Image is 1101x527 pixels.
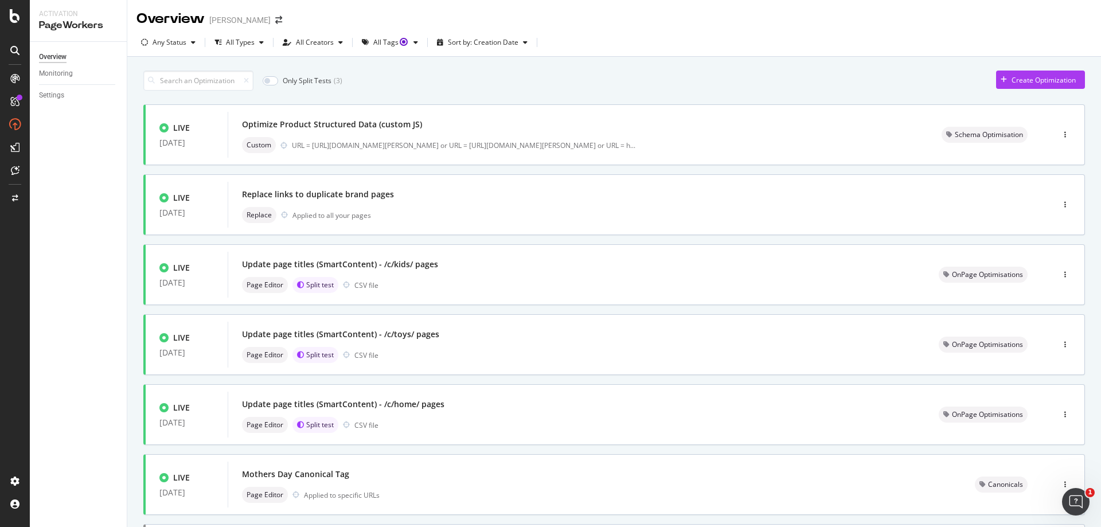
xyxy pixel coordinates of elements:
span: 1 [1086,488,1095,497]
span: Page Editor [247,352,283,358]
div: Mothers Day Canonical Tag [242,469,349,480]
div: LIVE [173,122,190,134]
div: brand label [292,277,338,293]
div: Optimize Product Structured Data (custom JS) [242,119,422,130]
div: Settings [39,89,64,102]
span: OnPage Optimisations [952,271,1023,278]
span: Page Editor [247,491,283,498]
input: Search an Optimization [143,71,253,91]
a: Overview [39,51,119,63]
button: Create Optimization [996,71,1085,89]
div: Only Split Tests [283,76,331,85]
div: neutral label [242,207,276,223]
button: All TagsTooltip anchor [357,33,423,52]
span: Page Editor [247,282,283,288]
span: OnPage Optimisations [952,411,1023,418]
div: neutral label [939,267,1028,283]
div: [DATE] [159,208,214,217]
div: [DATE] [159,348,214,357]
div: neutral label [942,127,1028,143]
div: LIVE [173,402,190,413]
div: neutral label [242,137,276,153]
div: LIVE [173,192,190,204]
div: URL = [URL][DOMAIN_NAME][PERSON_NAME] or URL = [URL][DOMAIN_NAME][PERSON_NAME] or URL = h [292,140,635,150]
div: [DATE] [159,138,214,147]
span: ... [630,140,635,150]
button: All Types [210,33,268,52]
div: LIVE [173,332,190,343]
span: Replace [247,212,272,218]
span: OnPage Optimisations [952,341,1023,348]
div: [DATE] [159,278,214,287]
span: Split test [306,352,334,358]
div: ( 3 ) [334,76,342,85]
div: neutral label [242,347,288,363]
div: Applied to all your pages [292,210,371,220]
div: All Types [226,39,255,46]
div: Replace links to duplicate brand pages [242,189,394,200]
div: LIVE [173,472,190,483]
div: neutral label [939,407,1028,423]
div: Overview [39,51,67,63]
div: Applied to specific URLs [304,490,380,500]
div: All Tags [373,39,409,46]
div: Any Status [153,39,186,46]
div: Update page titles (SmartContent) - /c/home/ pages [242,399,444,410]
div: Update page titles (SmartContent) - /c/kids/ pages [242,259,438,270]
a: Monitoring [39,68,119,80]
div: LIVE [173,262,190,274]
div: neutral label [242,417,288,433]
div: [PERSON_NAME] [209,14,271,26]
div: brand label [292,417,338,433]
span: Schema Optimisation [955,131,1023,138]
div: neutral label [939,337,1028,353]
div: [DATE] [159,488,214,497]
button: All Creators [278,33,348,52]
span: Canonicals [988,481,1023,488]
span: Split test [306,421,334,428]
span: Custom [247,142,271,149]
div: Sort by: Creation Date [448,39,518,46]
iframe: Intercom live chat [1062,488,1090,516]
div: [DATE] [159,418,214,427]
div: neutral label [242,277,288,293]
div: CSV file [354,420,378,430]
div: arrow-right-arrow-left [275,16,282,24]
div: Monitoring [39,68,73,80]
span: Split test [306,282,334,288]
div: Activation [39,9,118,19]
button: Sort by: Creation Date [432,33,532,52]
div: neutral label [975,477,1028,493]
div: All Creators [296,39,334,46]
a: Settings [39,89,119,102]
div: Overview [136,9,205,29]
div: CSV file [354,280,378,290]
div: Create Optimization [1012,75,1076,85]
div: neutral label [242,487,288,503]
div: CSV file [354,350,378,360]
div: Tooltip anchor [399,37,409,47]
button: Any Status [136,33,200,52]
div: Update page titles (SmartContent) - /c/toys/ pages [242,329,439,340]
span: Page Editor [247,421,283,428]
div: brand label [292,347,338,363]
div: PageWorkers [39,19,118,32]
